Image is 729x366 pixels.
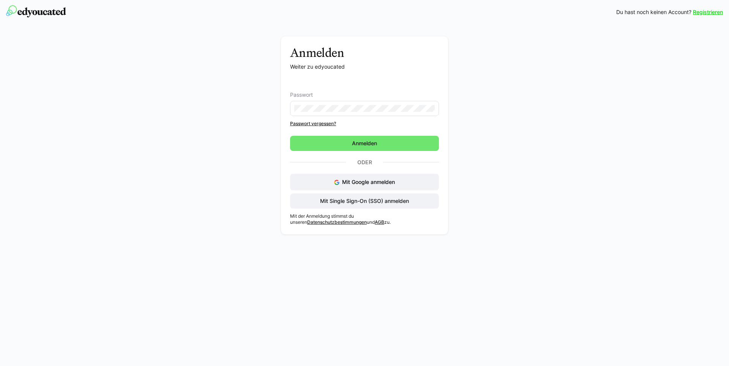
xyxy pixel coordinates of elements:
[351,140,378,147] span: Anmelden
[342,179,395,185] span: Mit Google anmelden
[290,193,439,209] button: Mit Single Sign-On (SSO) anmelden
[290,46,439,60] h3: Anmelden
[290,92,313,98] span: Passwort
[290,121,439,127] a: Passwort vergessen?
[375,219,384,225] a: AGB
[290,136,439,151] button: Anmelden
[319,197,410,205] span: Mit Single Sign-On (SSO) anmelden
[616,8,691,16] span: Du hast noch keinen Account?
[307,219,367,225] a: Datenschutzbestimmungen
[290,174,439,190] button: Mit Google anmelden
[290,63,439,71] p: Weiter zu edyoucated
[346,157,383,168] p: Oder
[6,5,66,17] img: edyoucated
[693,8,723,16] a: Registrieren
[290,213,439,225] p: Mit der Anmeldung stimmst du unseren und zu.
